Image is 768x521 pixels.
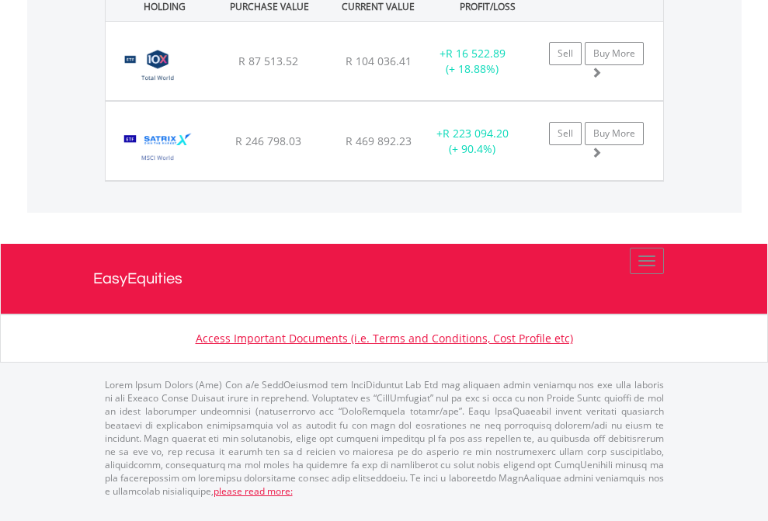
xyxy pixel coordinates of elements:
img: TFSA.GLOBAL.png [113,41,203,96]
a: Buy More [585,122,644,145]
a: Sell [549,122,582,145]
span: R 223 094.20 [443,126,509,141]
div: + (+ 18.88%) [424,46,521,77]
a: Sell [549,42,582,65]
a: Access Important Documents (i.e. Terms and Conditions, Cost Profile etc) [196,331,573,346]
p: Lorem Ipsum Dolors (Ame) Con a/e SeddOeiusmod tem InciDiduntut Lab Etd mag aliquaen admin veniamq... [105,378,664,498]
div: + (+ 90.4%) [424,126,521,157]
span: R 87 513.52 [238,54,298,68]
span: R 16 522.89 [446,46,506,61]
a: Buy More [585,42,644,65]
a: please read more: [214,485,293,498]
a: EasyEquities [93,244,676,314]
span: R 469 892.23 [346,134,412,148]
img: TFSA.STXWDM.png [113,121,203,176]
span: R 104 036.41 [346,54,412,68]
span: R 246 798.03 [235,134,301,148]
